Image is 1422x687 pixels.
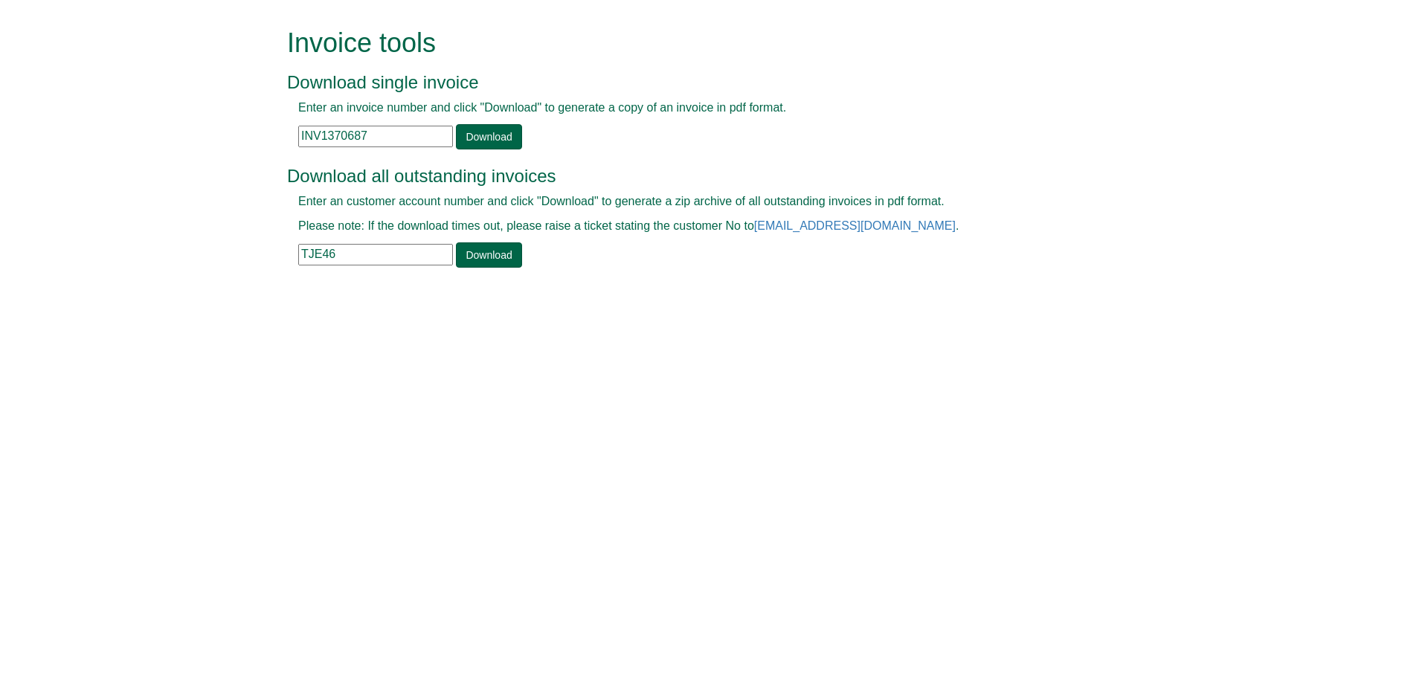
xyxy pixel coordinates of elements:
p: Enter an customer account number and click "Download" to generate a zip archive of all outstandin... [298,193,1090,210]
a: [EMAIL_ADDRESS][DOMAIN_NAME] [754,219,956,232]
h3: Download all outstanding invoices [287,167,1101,186]
p: Please note: If the download times out, please raise a ticket stating the customer No to . [298,218,1090,235]
input: e.g. INV1234 [298,126,453,147]
p: Enter an invoice number and click "Download" to generate a copy of an invoice in pdf format. [298,100,1090,117]
h1: Invoice tools [287,28,1101,58]
h3: Download single invoice [287,73,1101,92]
a: Download [456,124,521,149]
input: e.g. BLA02 [298,244,453,265]
a: Download [456,242,521,268]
